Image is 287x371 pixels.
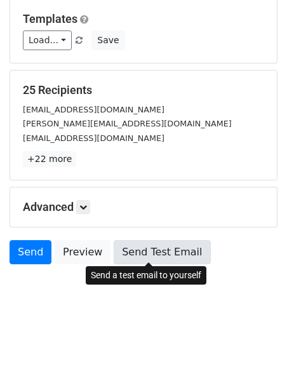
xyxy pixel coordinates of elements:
[23,83,264,97] h5: 25 Recipients
[23,200,264,214] h5: Advanced
[23,133,164,143] small: [EMAIL_ADDRESS][DOMAIN_NAME]
[224,310,287,371] div: Chatt-widget
[86,266,206,285] div: Send a test email to yourself
[91,30,124,50] button: Save
[10,240,51,264] a: Send
[23,119,232,128] small: [PERSON_NAME][EMAIL_ADDRESS][DOMAIN_NAME]
[23,12,77,25] a: Templates
[114,240,210,264] a: Send Test Email
[23,151,76,167] a: +22 more
[23,105,164,114] small: [EMAIL_ADDRESS][DOMAIN_NAME]
[224,310,287,371] iframe: Chat Widget
[23,30,72,50] a: Load...
[55,240,110,264] a: Preview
